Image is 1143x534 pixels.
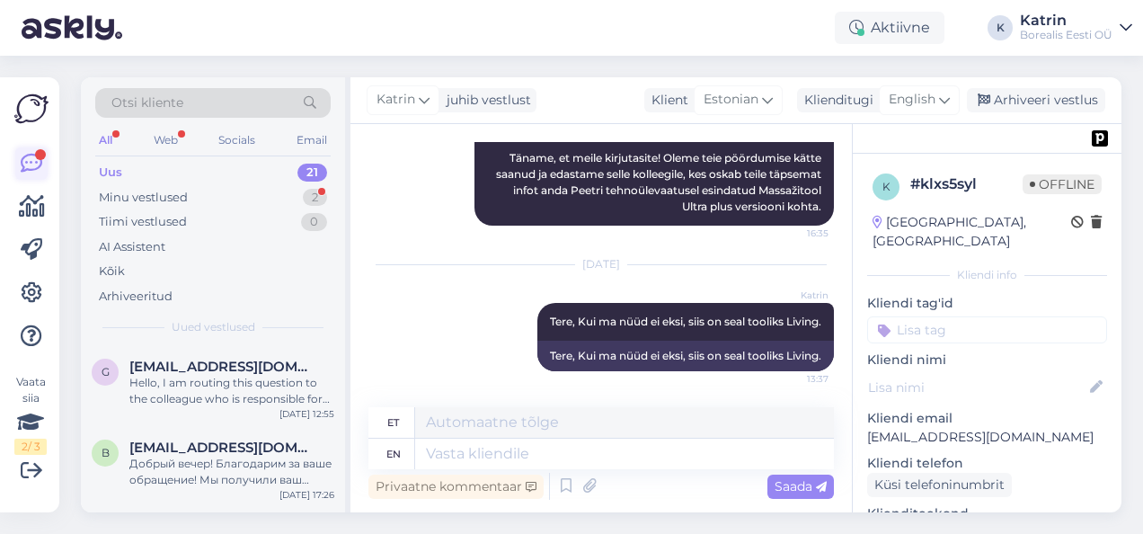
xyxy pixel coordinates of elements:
[99,288,173,306] div: Arhiveeritud
[988,15,1013,40] div: K
[439,91,531,110] div: juhib vestlust
[867,267,1107,283] div: Kliendi info
[644,91,688,110] div: Klient
[150,129,182,152] div: Web
[1023,174,1102,194] span: Offline
[1092,130,1108,147] img: pd
[867,294,1107,313] p: Kliendi tag'id
[301,213,327,231] div: 0
[387,407,399,438] div: et
[867,351,1107,369] p: Kliendi nimi
[129,375,334,407] div: Hello, I am routing this question to the colleague who is responsible for this topic. The reply m...
[867,473,1012,497] div: Küsi telefoninumbrit
[882,180,890,193] span: k
[368,475,544,499] div: Privaatne kommentaar
[1020,13,1132,42] a: KatrinBorealis Eesti OÜ
[14,439,47,455] div: 2 / 3
[873,213,1071,251] div: [GEOGRAPHIC_DATA], [GEOGRAPHIC_DATA]
[99,164,122,182] div: Uus
[761,372,828,386] span: 13:37
[867,428,1107,447] p: [EMAIL_ADDRESS][DOMAIN_NAME]
[889,90,935,110] span: English
[386,439,401,469] div: en
[704,90,758,110] span: Estonian
[550,315,821,328] span: Tere, Kui ma nüüd ei eksi, siis on seal tooliks Living.
[797,91,873,110] div: Klienditugi
[761,227,828,240] span: 16:35
[99,263,125,280] div: Kõik
[14,374,47,455] div: Vaata siia
[102,446,110,459] span: b
[775,478,827,494] span: Saada
[102,365,110,378] span: g
[368,256,834,272] div: [DATE]
[867,316,1107,343] input: Lisa tag
[293,129,331,152] div: Email
[1020,28,1112,42] div: Borealis Eesti OÜ
[129,359,316,375] span: gzevspero@gmail.com
[967,88,1105,112] div: Arhiveeri vestlus
[537,341,834,371] div: Tere, Kui ma nüüd ei eksi, siis on seal tooliks Living.
[99,238,165,256] div: AI Assistent
[910,174,1023,195] div: # klxs5syl
[1020,13,1112,28] div: Katrin
[303,189,327,207] div: 2
[835,12,944,44] div: Aktiivne
[129,456,334,488] div: Добрый вечер! Благодарим за ваше обращение! Мы получили ваш запрос и передадим его коллеге, котор...
[14,92,49,126] img: Askly Logo
[867,454,1107,473] p: Kliendi telefon
[172,319,255,335] span: Uued vestlused
[279,488,334,502] div: [DATE] 17:26
[867,504,1107,523] p: Klienditeekond
[95,129,116,152] div: All
[99,213,187,231] div: Tiimi vestlused
[867,409,1107,428] p: Kliendi email
[761,289,828,302] span: Katrin
[129,440,316,456] span: baibolov_agibay@mail.ru
[215,129,259,152] div: Socials
[297,164,327,182] div: 21
[99,189,188,207] div: Minu vestlused
[279,407,334,421] div: [DATE] 12:55
[377,90,415,110] span: Katrin
[868,378,1086,397] input: Lisa nimi
[111,93,183,112] span: Otsi kliente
